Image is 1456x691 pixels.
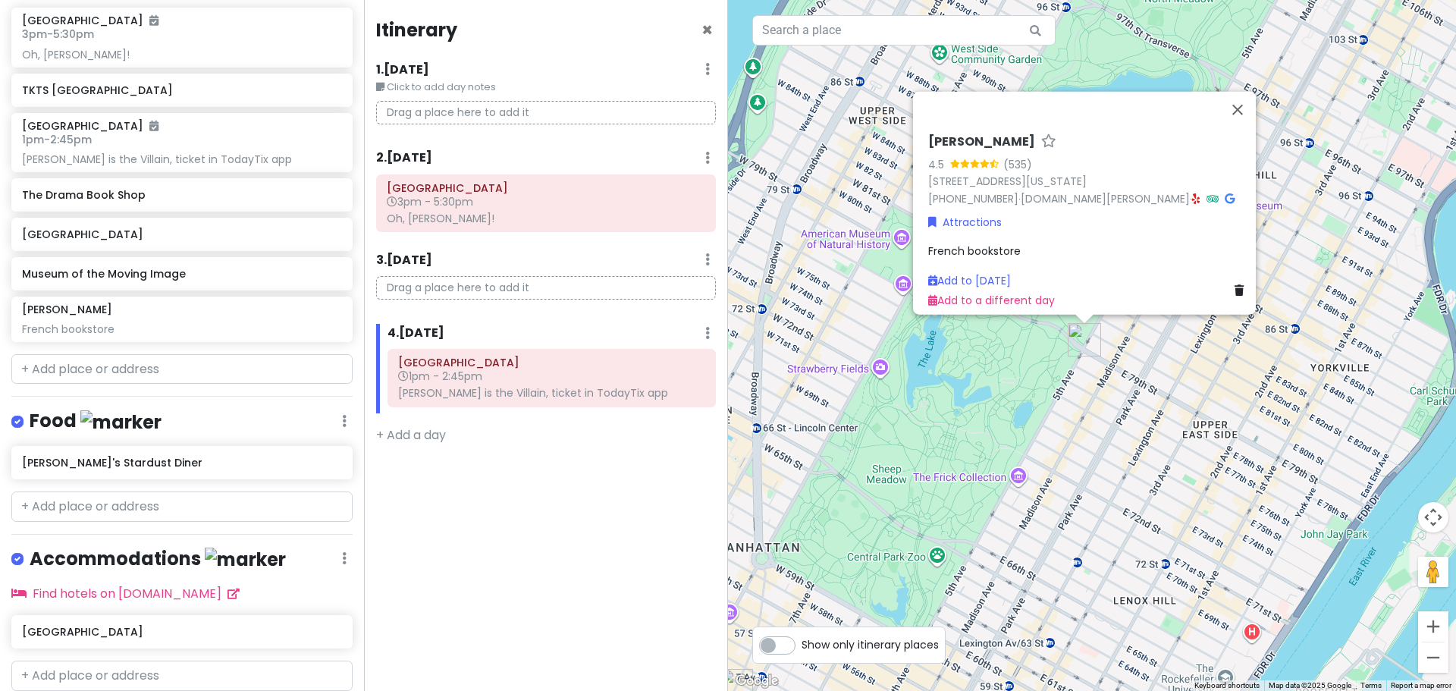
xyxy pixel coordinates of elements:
a: Add to a different day [928,292,1055,307]
h6: The Drama Book Shop [22,188,341,202]
h6: TKTS [GEOGRAPHIC_DATA] [22,83,341,97]
div: [PERSON_NAME] is the Villain, ticket in TodayTix app [22,152,341,166]
button: Zoom out [1418,642,1448,673]
a: Report a map error [1391,681,1451,689]
i: Added to itinerary [149,15,158,26]
h6: 3 . [DATE] [376,253,432,269]
a: [PHONE_NUMBER] [928,190,1018,206]
h4: Food [30,409,162,434]
div: Albertine [1068,323,1101,356]
span: French bookstore [928,243,1021,258]
h6: [PERSON_NAME]'s Stardust Diner [22,456,341,470]
span: Close itinerary [701,17,713,42]
div: Oh, [PERSON_NAME]! [22,48,341,61]
input: + Add place or address [11,492,353,522]
button: Keyboard shortcuts [1194,680,1260,691]
button: Map camera controls [1418,502,1448,532]
a: Star place [1041,133,1056,149]
a: Find hotels on [DOMAIN_NAME] [11,585,240,602]
h6: [PERSON_NAME] [22,303,112,316]
a: [STREET_ADDRESS][US_STATE] [928,173,1087,188]
a: + Add a day [376,426,446,444]
p: Drag a place here to add it [376,276,716,300]
button: Close [1219,91,1256,127]
div: · · [928,133,1250,207]
span: 1pm - 2:45pm [398,369,482,384]
a: Add to [DATE] [928,272,1011,287]
h4: Accommodations [30,547,286,572]
h6: [GEOGRAPHIC_DATA] [22,625,341,639]
span: Map data ©2025 Google [1269,681,1351,689]
h6: Museum of the Moving Image [22,267,341,281]
h6: 4 . [DATE] [388,325,444,341]
h6: 2 . [DATE] [376,150,432,166]
a: Open this area in Google Maps (opens a new window) [732,671,782,691]
h4: Itinerary [376,18,457,42]
div: (535) [1003,155,1032,172]
img: marker [205,548,286,571]
span: Show only itinerary places [802,636,939,653]
div: 4.5 [928,155,950,172]
small: Click to add day notes [376,80,716,95]
i: Added to itinerary [149,121,158,131]
a: Terms [1360,681,1382,689]
div: [PERSON_NAME] is the Villain, ticket in TodayTix app [398,386,705,400]
h6: Lyceum Theatre [387,181,705,195]
img: marker [80,410,162,434]
span: 3pm - 5:30pm [22,27,94,42]
h6: [GEOGRAPHIC_DATA] [22,14,158,27]
input: + Add place or address [11,354,353,385]
i: Google Maps [1225,193,1235,203]
i: Tripadvisor [1207,193,1219,203]
h6: Booth Theatre [398,356,705,369]
a: Delete place [1235,281,1250,298]
span: 1pm - 2:45pm [22,132,92,147]
h6: [PERSON_NAME] [928,133,1035,149]
button: Zoom in [1418,611,1448,642]
h6: [GEOGRAPHIC_DATA] [22,119,158,133]
div: French bookstore [22,322,341,336]
button: Drag Pegman onto the map to open Street View [1418,557,1448,587]
a: [DOMAIN_NAME][PERSON_NAME] [1021,190,1190,206]
p: Drag a place here to add it [376,101,716,124]
div: Oh, [PERSON_NAME]! [387,212,705,225]
a: Attractions [928,213,1002,230]
h6: 1 . [DATE] [376,62,429,78]
span: 3pm - 5:30pm [387,194,473,209]
h6: [GEOGRAPHIC_DATA] [22,228,341,241]
input: + Add place or address [11,661,353,691]
button: Close [701,21,713,39]
img: Google [732,671,782,691]
input: Search a place [752,15,1056,46]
